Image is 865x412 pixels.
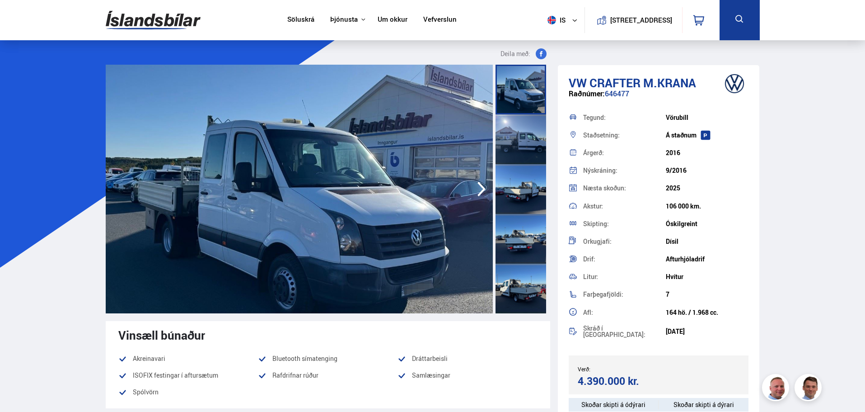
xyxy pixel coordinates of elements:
li: Spólvörn [118,387,258,398]
div: Næsta skoðun: [583,185,666,191]
div: Nýskráning: [583,167,666,174]
div: Verð: [578,366,659,372]
a: Um okkur [378,15,407,25]
div: 106 000 km. [666,203,748,210]
div: Drif: [583,256,666,262]
li: Samlæsingar [397,370,537,381]
div: Skráð í [GEOGRAPHIC_DATA]: [583,325,666,338]
img: FbJEzSuNWCJXmdc-.webp [796,375,823,403]
div: Afl: [583,309,666,316]
div: Skoðar skipti á dýrari [659,398,748,412]
div: 2016 [666,149,748,156]
div: 4.390.000 kr. [578,375,656,387]
li: Akreinavari [118,353,258,364]
span: is [544,16,566,24]
li: Dráttarbeisli [397,353,537,364]
div: Skoðar skipti á ódýrari [569,398,659,412]
div: Óskilgreint [666,220,748,227]
div: 7 [666,291,748,298]
a: [STREET_ADDRESS] [589,7,677,33]
div: 164 hö. / 1.968 cc. [666,309,748,316]
img: brand logo [716,70,753,98]
div: Vörubíll [666,114,748,121]
div: Litur: [583,274,666,280]
img: G0Ugv5HjCgRt.svg [106,5,201,35]
div: Afturhjóladrif [666,256,748,263]
button: is [544,7,584,33]
li: Rafdrifnar rúður [258,370,397,381]
img: siFngHWaQ9KaOqBr.png [763,375,790,403]
div: 2025 [666,185,748,192]
div: Árgerð: [583,150,666,156]
div: Dísil [666,238,748,245]
span: Raðnúmer: [569,89,605,99]
div: Orkugjafi: [583,238,666,245]
img: svg+xml;base64,PHN2ZyB4bWxucz0iaHR0cDovL3d3dy53My5vcmcvMjAwMC9zdmciIHdpZHRoPSI1MTIiIGhlaWdodD0iNT... [547,16,556,24]
button: Deila með: [497,48,550,59]
li: ISOFIX festingar í aftursætum [118,370,258,381]
div: Vinsæll búnaður [118,328,538,342]
span: Deila með: [500,48,530,59]
iframe: LiveChat chat widget [823,370,861,408]
span: Crafter M.KRANA [589,75,696,91]
div: Staðsetning: [583,132,666,138]
li: Bluetooth símatenging [258,353,397,364]
div: [DATE] [666,328,748,335]
img: 3636561.jpeg [106,65,493,313]
div: Á staðnum [666,132,748,139]
div: Hvítur [666,273,748,280]
div: Tegund: [583,114,666,121]
div: Farþegafjöldi: [583,291,666,298]
div: 9/2016 [666,167,748,174]
span: VW [569,75,587,91]
button: [STREET_ADDRESS] [614,16,669,24]
div: Akstur: [583,203,666,209]
a: Vefverslun [423,15,457,25]
div: Skipting: [583,221,666,227]
a: Söluskrá [287,15,314,25]
button: Þjónusta [330,15,358,24]
div: 646477 [569,90,749,107]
